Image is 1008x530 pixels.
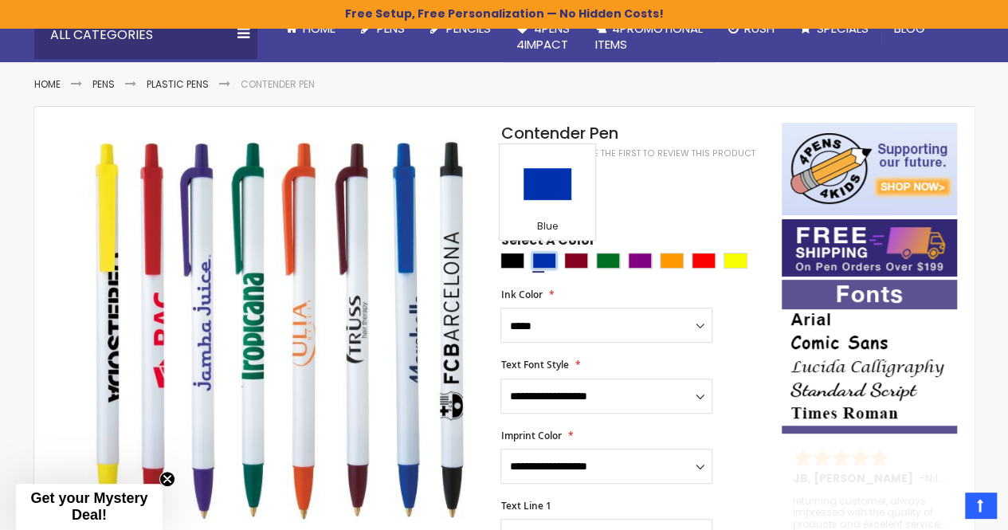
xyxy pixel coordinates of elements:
a: Pencils [418,11,504,46]
a: Specials [787,11,881,46]
span: Contender Pen [500,122,618,144]
span: Rush [744,20,775,37]
div: All Categories [34,11,257,59]
span: Get your Mystery Deal! [30,490,147,523]
span: 4Pens 4impact [516,20,570,53]
span: Specials [817,20,869,37]
a: Pens [348,11,418,46]
span: Text Line 1 [500,499,551,512]
div: Black [500,253,524,269]
span: 4PROMOTIONAL ITEMS [595,20,703,53]
div: Red [692,253,716,269]
img: Free shipping on orders over $199 [782,219,957,277]
span: Select A Color [500,232,594,253]
img: 4pens 4 kids [782,123,957,215]
div: Orange [660,253,684,269]
div: Burgundy [564,253,588,269]
a: Home [273,11,348,46]
a: Pens [92,77,115,91]
div: Yellow [724,253,747,269]
span: Imprint Color [500,429,561,442]
span: Ink Color [500,288,542,301]
div: Green [596,253,620,269]
a: 4PROMOTIONALITEMS [582,11,716,63]
a: Home [34,77,61,91]
div: Blue [532,253,556,269]
span: Pencils [446,20,491,37]
span: Pens [377,20,405,37]
span: Blog [894,20,925,37]
a: Blog [881,11,938,46]
span: Text Font Style [500,358,568,371]
a: Plastic Pens [147,77,209,91]
div: Blue [504,220,591,236]
a: 4Pens4impact [504,11,582,63]
a: Be the first to review this product [587,147,755,159]
button: Close teaser [159,471,175,487]
div: Get your Mystery Deal!Close teaser [16,484,163,530]
div: Purple [628,253,652,269]
span: Home [303,20,335,37]
li: Contender Pen [241,78,315,91]
a: Rush [716,11,787,46]
img: font-personalization-examples [782,280,957,434]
